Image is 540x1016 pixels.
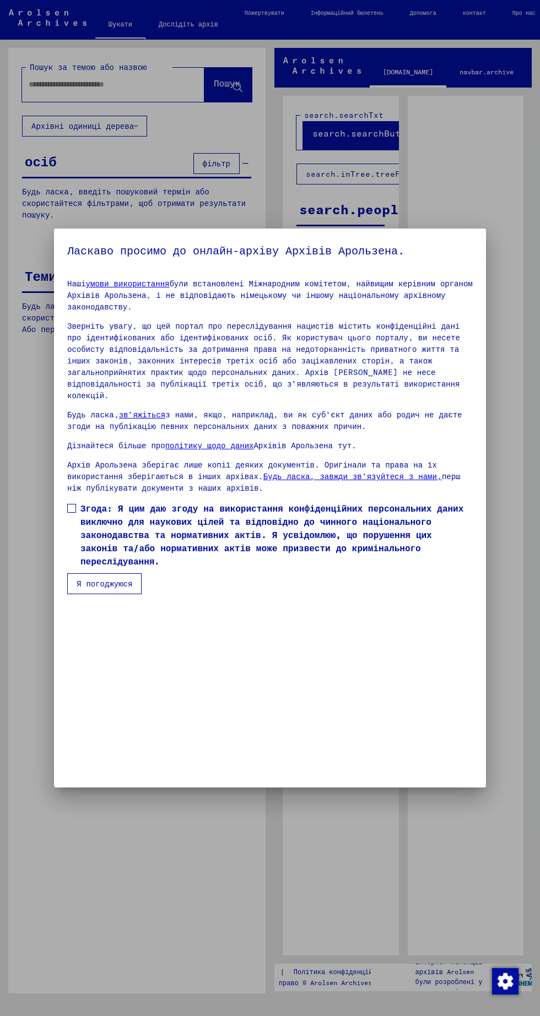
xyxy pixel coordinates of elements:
[263,471,442,481] a: Будь ласка, завжди зв’язуйтеся з нами,
[86,279,170,289] a: умови використання
[492,968,519,995] img: Зміна згоди
[67,279,86,289] font: Наші
[67,573,142,594] button: Я погоджуюся
[253,441,357,450] font: Архівів Арользена тут.
[80,503,463,567] font: Згода: Я цим даю згоду на використання конфіденційних персональних даних виключно для наукових ці...
[67,441,165,450] font: Дізнайтеся більше про
[67,410,119,420] font: Будь ласка,
[67,321,460,400] font: Зверніть увагу, що цей портал про переслідування нацистів містить конфіденційні дані про ідентифі...
[67,279,473,312] font: були встановлені Міжнародним комітетом, найвищим керівним органом Архівів Арользена, і не відпові...
[119,410,166,420] a: зв’яжіться
[77,579,132,589] font: Я погоджуюся
[492,968,518,994] div: Зміна згоди
[67,410,462,431] font: з нами, якщо, наприклад, ви як суб’єкт даних або родич не даєте згоди на публікацію певних персон...
[67,460,437,481] font: Архів Арользена зберігає лише копії деяких документів. Оригінали та права на їх використання збер...
[67,243,404,257] font: Ласкаво просимо до онлайн-архіву Архівів Арользена.
[165,441,254,450] a: політику щодо даних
